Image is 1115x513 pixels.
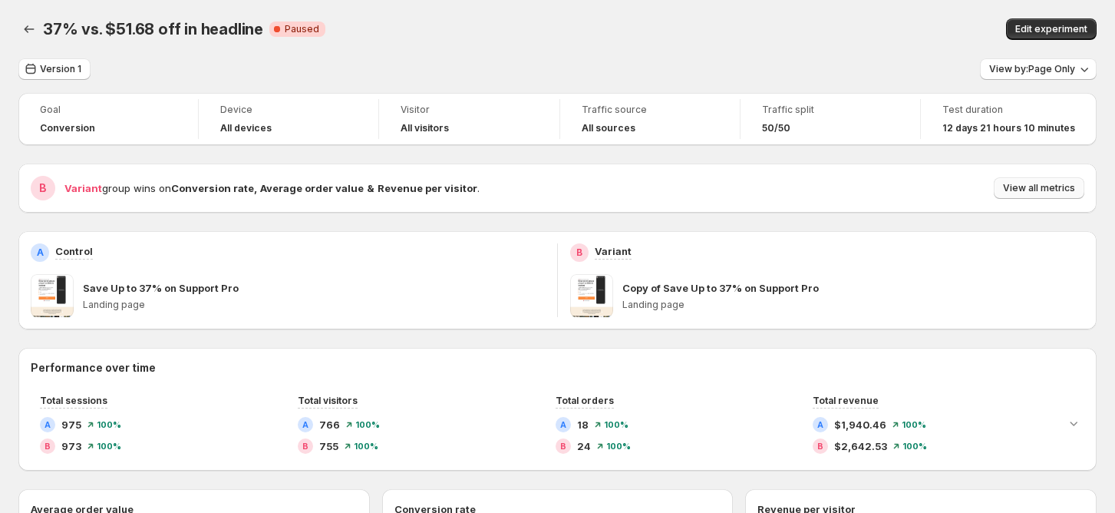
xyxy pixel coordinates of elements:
[378,182,477,194] strong: Revenue per visitor
[61,417,81,432] span: 975
[319,439,338,454] span: 755
[40,122,95,134] span: Conversion
[171,182,254,194] strong: Conversion rate
[582,102,718,136] a: Traffic sourceAll sources
[813,395,879,406] span: Total revenue
[18,18,40,40] button: Back
[31,360,1084,376] h2: Performance over time
[577,439,591,454] span: 24
[994,177,1084,199] button: View all metrics
[18,58,91,80] button: Version 1
[762,104,899,116] span: Traffic split
[83,299,545,311] p: Landing page
[606,442,631,451] span: 100 %
[220,102,357,136] a: DeviceAll devices
[762,102,899,136] a: Traffic split50/50
[401,104,537,116] span: Visitor
[942,104,1075,116] span: Test duration
[302,442,308,451] h2: B
[604,420,628,429] span: 100 %
[1015,23,1087,35] span: Edit experiment
[83,280,239,296] p: Save Up to 37% on Support Pro
[97,442,121,451] span: 100 %
[942,102,1075,136] a: Test duration12 days 21 hours 10 minutes
[902,442,927,451] span: 100 %
[220,104,357,116] span: Device
[622,280,819,296] p: Copy of Save Up to 37% on Support Pro
[254,182,257,194] strong: ,
[401,102,537,136] a: VisitorAll visitors
[1003,182,1075,194] span: View all metrics
[1006,18,1097,40] button: Edit experiment
[220,122,272,134] h4: All devices
[595,243,632,259] p: Variant
[319,417,340,432] span: 766
[97,420,121,429] span: 100 %
[556,395,614,406] span: Total orders
[45,420,51,429] h2: A
[298,395,358,406] span: Total visitors
[285,23,319,35] span: Paused
[834,439,887,454] span: $2,642.53
[39,180,47,196] h2: B
[570,274,613,317] img: Copy of Save Up to 37% on Support Pro
[64,182,102,194] span: Variant
[942,122,1075,134] span: 12 days 21 hours 10 minutes
[367,182,374,194] strong: &
[560,442,566,451] h2: B
[582,122,635,134] h4: All sources
[834,417,886,432] span: $1,940.46
[64,182,480,194] span: group wins on .
[37,247,44,259] h2: A
[560,420,566,429] h2: A
[401,122,449,134] h4: All visitors
[355,420,380,429] span: 100 %
[40,63,81,75] span: Version 1
[902,420,926,429] span: 100 %
[817,420,823,429] h2: A
[43,20,263,38] span: 37% vs. $51.68 off in headline
[40,104,176,116] span: Goal
[980,58,1097,80] button: View by:Page Only
[577,417,589,432] span: 18
[40,395,107,406] span: Total sessions
[1063,412,1084,434] button: Expand chart
[989,63,1075,75] span: View by: Page Only
[582,104,718,116] span: Traffic source
[576,247,582,259] h2: B
[61,439,81,454] span: 973
[354,442,378,451] span: 100 %
[31,274,74,317] img: Save Up to 37% on Support Pro
[762,122,790,134] span: 50/50
[45,442,51,451] h2: B
[260,182,364,194] strong: Average order value
[302,420,308,429] h2: A
[622,299,1084,311] p: Landing page
[55,243,93,259] p: Control
[40,102,176,136] a: GoalConversion
[817,442,823,451] h2: B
